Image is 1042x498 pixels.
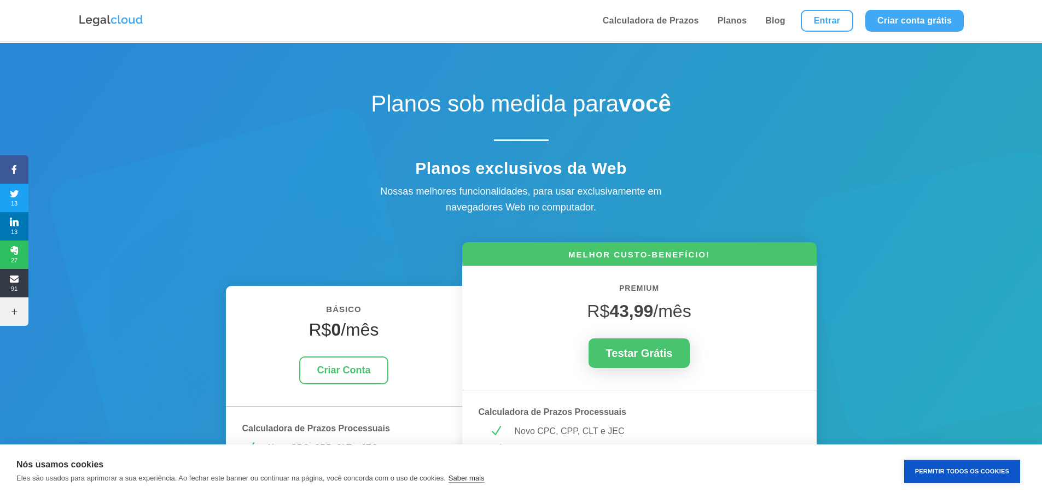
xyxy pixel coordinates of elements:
[801,10,853,32] a: Entrar
[489,442,503,456] span: N
[449,474,485,483] a: Saber mais
[242,424,390,433] strong: Calculadora de Prazos Processuais
[268,441,446,455] p: Novo CPC, CPP, CLT e JEC
[589,338,690,368] a: Testar Grátis
[242,319,446,345] h4: R$ /mês
[489,424,503,438] span: N
[330,90,713,123] h1: Planos sob medida para
[904,460,1020,483] button: Permitir Todos os Cookies
[609,301,653,321] strong: 43,99
[462,249,817,266] h6: MELHOR CUSTO-BENEFÍCIO!
[515,424,790,438] p: Novo CPC, CPP, CLT e JEC
[357,184,685,215] div: Nossas melhores funcionalidades, para usar exclusivamente em navegadores Web no computador.
[330,159,713,184] h4: Planos exclusivos da Web
[865,10,964,32] a: Criar conta grátis
[242,302,446,322] h6: BÁSICO
[16,460,103,469] strong: Nós usamos cookies
[16,474,446,482] p: Eles são usados para aprimorar a sua experiência. Ao fechar este banner ou continuar na página, v...
[479,407,626,417] strong: Calculadora de Prazos Processuais
[619,91,671,116] strong: você
[242,441,256,454] span: N
[479,282,800,301] h6: PREMIUM
[515,442,790,456] p: Mais de 800 comarcas, TRFs, TRTs, STF, [GEOGRAPHIC_DATA]
[331,320,341,339] strong: 0
[299,356,388,384] a: Criar Conta
[587,301,691,321] span: R$ /mês
[78,14,144,28] img: Logo da Legalcloud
